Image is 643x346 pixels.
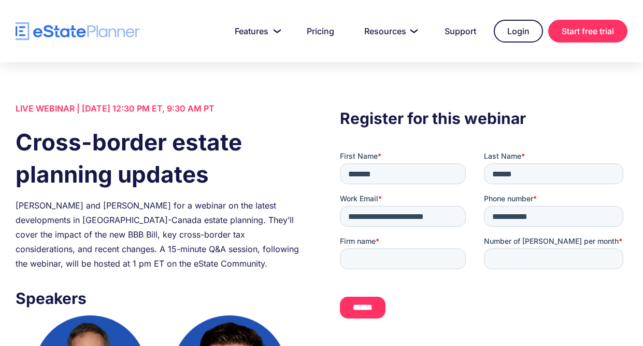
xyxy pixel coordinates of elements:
a: Support [432,21,489,41]
a: Start free trial [548,20,627,43]
a: Features [222,21,289,41]
div: [PERSON_NAME] and [PERSON_NAME] for a webinar on the latest developments in [GEOGRAPHIC_DATA]-Can... [16,198,303,271]
a: home [16,22,140,40]
a: Pricing [294,21,347,41]
a: Resources [352,21,427,41]
a: Login [494,20,543,43]
h3: Speakers [16,286,303,310]
iframe: Form 0 [340,151,627,327]
div: LIVE WEBINAR | [DATE] 12:30 PM ET, 9:30 AM PT [16,101,303,116]
h3: Register for this webinar [340,106,627,130]
h1: Cross-border estate planning updates [16,126,303,190]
